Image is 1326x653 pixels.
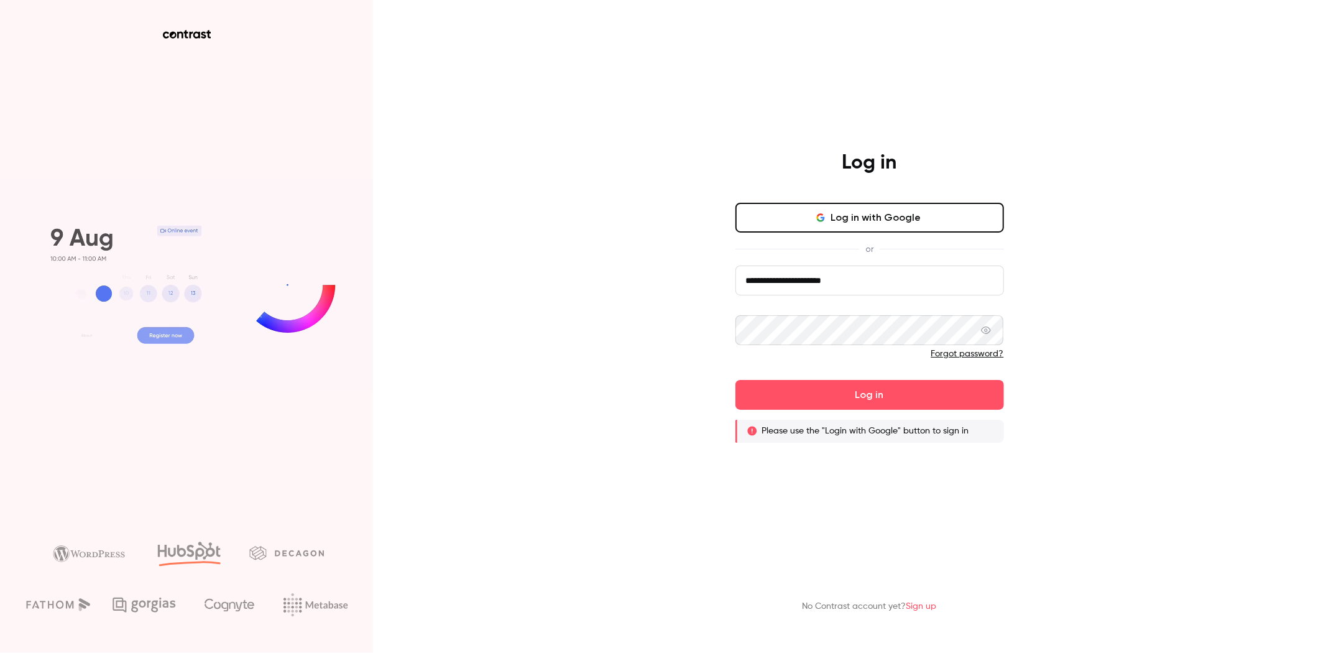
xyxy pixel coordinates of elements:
img: decagon [249,546,324,560]
p: Please use the "Login with Google" button to sign in [762,425,969,437]
button: Log in with Google [735,203,1004,233]
a: Forgot password? [931,350,1004,358]
button: Log in [735,380,1004,410]
p: No Contrast account yet? [803,600,937,613]
a: Sign up [906,602,937,611]
span: or [859,243,880,256]
h4: Log in [842,151,897,175]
